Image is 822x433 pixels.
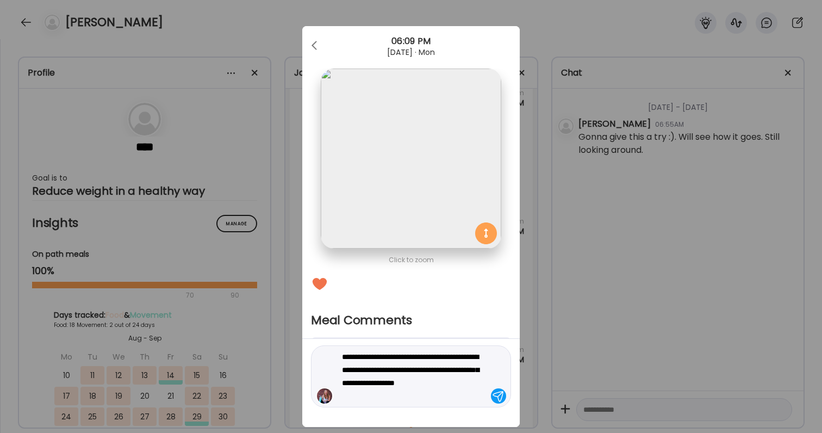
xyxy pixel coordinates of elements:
img: avatars%2FoINX4Z8Ej2fvi1pB3mezSt0P9Y82 [317,388,332,404]
h2: Meal Comments [311,312,511,329]
div: Click to zoom [311,253,511,267]
div: [DATE] · Mon [302,48,520,57]
img: images%2F9m0wo3u4xiOiSyzKak2CrNyhZrr2%2FqEyiYv85aUz1mkzSsGU9%2FhbtAtPp7sotuLMBWrwlm_1080 [321,69,501,249]
div: No comments yet... [311,337,511,357]
div: 06:09 PM [302,35,520,48]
